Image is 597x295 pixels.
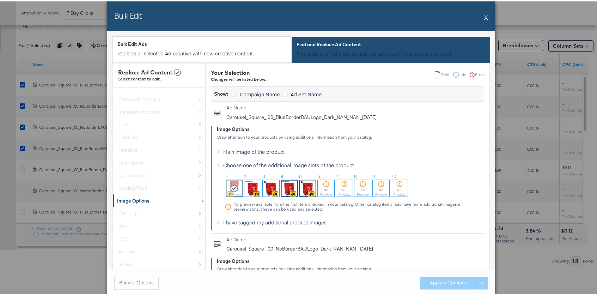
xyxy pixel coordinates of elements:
div: Draw attention to your products by using additional information from your catalog. [217,265,473,270]
div: Info [452,70,467,77]
div: Draft [434,70,450,77]
div: Image Options [217,125,250,131]
h2: Bulk Edit [114,9,141,19]
span: 7. [336,172,340,179]
div: Carousel_Square_:00_NoBorderBAULogo_Dark_NAN_NAN_[DATE] [226,235,481,251]
div: Select content to edit. [118,75,205,81]
div: No Preview [391,186,408,195]
div: No Preview [336,186,353,195]
div: Changes will be listed below. [211,76,267,81]
span: 6. [317,172,321,179]
img: WbN2T_PA72VluERtFqwr8Q.jpg [281,179,298,195]
span: 4. [281,172,285,179]
span: 2. [244,172,248,179]
img: 21oElARlyJh8Rjk2kCrsBg.jpg [263,179,279,195]
label: Ad Name : [226,235,248,242]
label: Ad Name : [226,103,248,110]
div: No Preview [318,186,334,195]
div: No Preview [354,186,371,195]
div: Show: [214,89,226,96]
span: Choose one of the additional image slots of the product [223,160,354,167]
span: 9. [372,172,376,179]
span: Main image of the product [223,147,285,154]
div: Image Options [217,257,250,263]
span: Find and Replace Ad Content [297,40,361,46]
div: Carousel_Square_:00_BlueBorderBAULogo_Dark_NAN_NAN_[DATE] [226,103,481,119]
span: 3. [262,172,266,179]
div: Draw attention to your products by using additional information from your catalog. [217,133,473,138]
img: Q0ixiOy6F7QccZEvJwFRng.jpg [244,179,261,195]
span: 1. [226,172,230,179]
div: Error [469,70,484,77]
p: Replace all selected Ad creative with new creative content. [117,48,286,55]
div: No Preview [373,186,389,195]
span: Bulk Edit Ads [117,40,147,46]
img: bwJJw4be9cpbWPbaN6zfBg.jpg [299,179,316,195]
div: Your Selection [211,67,267,76]
span: Ad Set Name [291,89,322,96]
div: No preview available from the first item checked in your catalog. Other catalog items may have mo... [233,200,473,210]
div: Replace Ad Content [118,67,205,75]
span: 5. [299,172,303,179]
button: X [484,9,488,23]
span: 8. [354,172,358,179]
span: Campaign Name [240,89,280,96]
p: Find individual Ad creative and replace it with new creative content. [297,49,485,56]
span: 10. [391,172,397,179]
span: I have tagged my additional product images [223,217,327,224]
button: Back to Options [114,275,159,288]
